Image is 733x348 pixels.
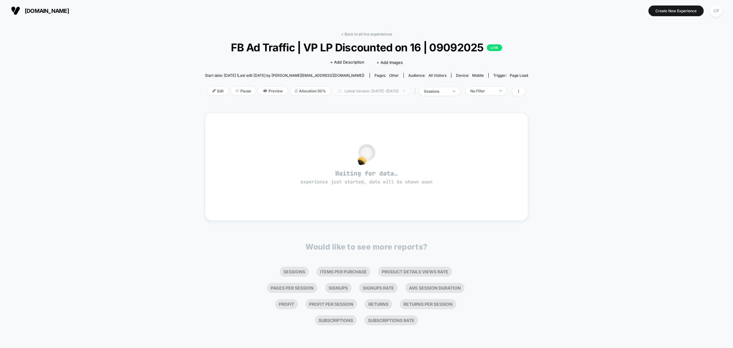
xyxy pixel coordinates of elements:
img: rebalance [295,89,297,93]
span: mobile [472,73,484,78]
span: Preview [259,87,287,95]
span: Waiting for data… [216,169,517,185]
div: Audience: [408,73,447,78]
span: Page Load [510,73,528,78]
span: Device: [451,73,488,78]
li: Signups [325,283,352,293]
li: Subscriptions [315,315,357,325]
span: FB Ad Traffic | VP LP Discounted on 16 | 09092025 [221,41,512,54]
button: [DOMAIN_NAME] [9,6,71,16]
p: LIVE [487,44,502,51]
span: Edit [208,87,228,95]
img: Visually logo [11,6,20,15]
li: Signups Rate [359,283,398,293]
li: Subscriptions Rate [364,315,418,325]
a: < Back to all live experiences [341,32,392,36]
img: end [499,90,501,91]
img: no_data [358,144,375,165]
div: Trigger: [493,73,528,78]
li: Profit [275,299,298,309]
li: Sessions [280,267,309,277]
button: CP [708,5,724,17]
li: Returns Per Session [400,299,456,309]
span: [DOMAIN_NAME] [25,8,69,14]
img: edit [213,89,216,92]
li: Returns [365,299,392,309]
span: experience just started, data will be shown soon [301,179,432,185]
img: calendar [338,89,341,92]
button: Create New Experience [648,6,704,16]
span: All Visitors [428,73,447,78]
p: Would like to see more reports? [305,242,428,251]
li: Items Per Purchase [316,267,370,277]
li: Profit Per Session [305,299,357,309]
img: end [453,91,455,92]
li: Avg Session Duration [405,283,465,293]
div: Pages: [374,73,399,78]
span: + Add Description [330,59,364,65]
span: | [413,87,419,96]
img: end [236,89,239,92]
div: CP [710,5,722,17]
span: Latest Version: [DATE] - [DATE] [334,87,410,95]
div: No Filter [470,89,495,93]
span: Allocation: 50% [290,87,330,95]
span: other [389,73,399,78]
span: + Add Images [377,60,403,65]
span: Pause [231,87,256,95]
div: sessions [424,89,448,94]
li: Product Details Views Rate [378,267,452,277]
li: Pages Per Session [267,283,317,293]
img: end [403,90,405,91]
span: Start date: [DATE] (Last edit [DATE] by [PERSON_NAME][EMAIL_ADDRESS][DOMAIN_NAME]) [205,73,364,78]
